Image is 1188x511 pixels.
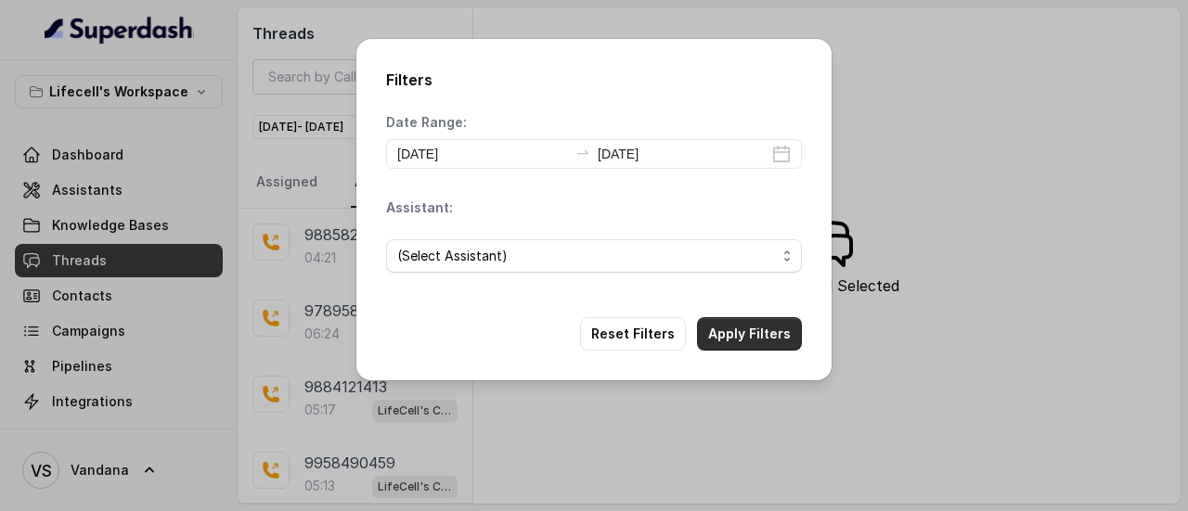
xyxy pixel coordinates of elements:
[386,113,467,132] p: Date Range:
[386,69,802,91] h2: Filters
[580,317,686,351] button: Reset Filters
[397,144,568,164] input: Start date
[598,144,768,164] input: End date
[386,239,802,273] button: (Select Assistant)
[697,317,802,351] button: Apply Filters
[575,145,590,160] span: swap-right
[575,145,590,160] span: to
[397,245,776,267] span: (Select Assistant)
[386,198,453,217] p: Assistant:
